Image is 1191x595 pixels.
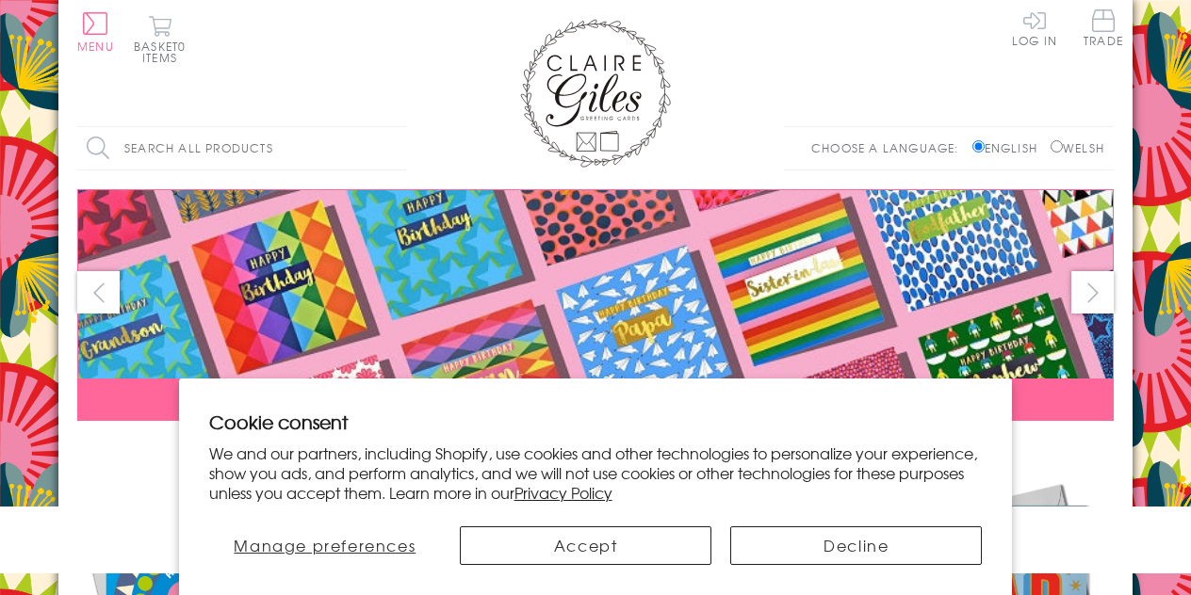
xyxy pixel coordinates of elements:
input: English [972,140,985,153]
span: Menu [77,38,114,55]
button: Menu [77,12,114,52]
span: 0 items [142,38,186,66]
h2: Cookie consent [209,409,983,435]
button: Accept [460,526,711,565]
span: Trade [1084,9,1123,46]
input: Search all products [77,127,407,169]
p: We and our partners, including Shopify, use cookies and other technologies to personalize your ex... [209,443,983,502]
button: Basket0 items [134,15,186,63]
a: Log In [1012,9,1057,46]
input: Search [388,127,407,169]
label: English [972,139,1047,156]
label: Welsh [1051,139,1104,156]
input: Welsh [1051,140,1063,153]
span: Manage preferences [234,534,416,556]
button: next [1071,271,1114,314]
a: Privacy Policy [514,481,612,504]
p: Choose a language: [811,139,969,156]
a: Trade [1084,9,1123,50]
img: Claire Giles Greetings Cards [520,19,671,168]
button: prev [77,271,120,314]
button: Manage preferences [209,526,441,565]
button: Decline [730,526,982,565]
div: Carousel Pagination [77,435,1114,464]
